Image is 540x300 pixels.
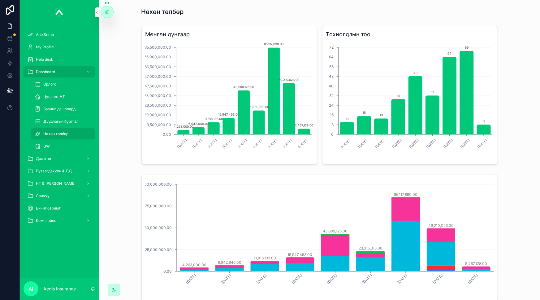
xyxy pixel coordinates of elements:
text: 6,942,646.00 [188,122,209,126]
h3: Мөнгөн дүнгээр [145,30,313,39]
h3: Тохиолдлын тоо [326,30,494,39]
text: [DATE] [426,138,437,149]
text: 29 [396,94,400,98]
a: Help desk [24,54,95,65]
tspan: 8 [331,122,334,127]
tspan: [DATE] [361,273,373,285]
a: Цуцлалт НТ [31,91,95,102]
span: Бүтээгдэхүүн & ДД [36,169,72,174]
text: [DATE] [374,138,385,149]
tspan: 85,117,890.00 [394,192,417,197]
p: Aegis Insurance [43,286,76,292]
tspan: [DATE] [396,273,408,285]
div: chart [145,41,313,160]
span: Dashboard [36,69,55,74]
tspan: 47,500,000.00 [145,84,171,88]
tspan: 38,000,000.00 [144,93,171,98]
span: Даатгал [36,156,51,161]
span: Орлого [43,82,56,87]
text: [DATE] [222,138,233,149]
text: 43,099,125.00 [233,85,254,89]
text: 15,947,453.00 [218,113,239,116]
text: 48 [413,71,417,75]
tspan: 76,000,000.00 [144,55,171,59]
text: [DATE] [460,138,471,149]
span: AI [29,285,33,293]
text: 85,117,890.00 [264,42,283,46]
tspan: 0.00 [163,132,171,137]
img: App logo [55,7,64,17]
text: 23,315,315.00 [248,105,269,109]
text: [DATE] [176,138,188,149]
a: Бүтээгдэхүүн & ДД [24,165,95,177]
text: 64 [447,51,451,55]
tspan: 48 [329,74,334,79]
tspan: 9,500,000.00 [147,122,171,127]
a: Орлого [31,79,95,90]
span: Зөрчил дашбоард [43,107,76,112]
text: [DATE] [408,138,419,149]
div: scrollable content [20,25,99,234]
text: 13 [379,113,382,117]
a: UW [31,141,95,152]
span: Дуудлагын бүртгэл [43,119,79,124]
span: НТ & [PERSON_NAME] [36,181,76,186]
text: 32 [430,90,434,94]
text: [DATE] [267,138,278,149]
tspan: [DATE] [185,273,197,285]
span: App Setup [36,32,54,37]
tspan: 25,000,000.00 [145,247,172,252]
text: 5,467,128.00 [295,123,313,127]
a: Даатгал [24,153,95,164]
text: [DATE] [282,138,293,149]
tspan: 49,210,023.00 [428,223,454,228]
text: [DATE] [237,138,248,149]
text: 50,210,023.00 [279,78,299,82]
h1: Нөхөн төлбөр [141,7,184,16]
text: [DATE] [340,138,351,149]
span: Бичиг баримт [36,206,61,211]
text: [DATE] [252,138,263,149]
a: Дуудлагын бүртгэл [31,116,95,127]
a: Санхүү [24,190,95,201]
tspan: 6,942,646.00 [218,260,241,265]
tspan: 0.00 [163,269,172,274]
tspan: [DATE] [220,273,232,285]
tspan: 57,000,000.00 [145,74,171,79]
span: Цуцлалт НТ [43,94,65,99]
text: [DATE] [297,138,308,149]
tspan: [DATE] [255,273,267,285]
tspan: [DATE] [432,273,443,285]
tspan: 43,099,125.00 [323,229,348,233]
a: Комплайнс [24,215,95,226]
a: НТ & [PERSON_NAME] [24,178,95,189]
tspan: [DATE] [326,273,338,285]
span: Help desk [36,57,53,62]
a: Зөрчил дашбоард [31,104,95,115]
tspan: 56 [329,64,334,69]
a: App Setup [24,29,95,40]
text: 10 [345,117,348,121]
tspan: 100,000,000.00 [143,182,172,187]
tspan: 50,000,000.00 [145,226,172,230]
tspan: 19,000,000.00 [145,113,171,117]
a: Бичиг баримт [24,203,95,214]
text: 4,263,000.00 [173,125,193,128]
span: My Profile [36,45,54,50]
a: Dashboard [24,66,95,77]
text: [DATE] [443,138,454,149]
a: My Profile [24,42,95,53]
tspan: 11,816,132.00 [253,256,276,261]
tspan: 23,315,315.00 [358,246,382,250]
tspan: [DATE] [467,273,479,285]
text: [DATE] [357,138,368,149]
tspan: 4,263,000.00 [182,262,206,267]
span: Комплайнс [36,218,56,223]
tspan: 40 [329,84,334,88]
tspan: 75,000,000.00 [145,204,172,208]
span: Санхүү [36,193,50,198]
tspan: 66,500,000.00 [145,64,171,69]
text: 11,816,132.00 [204,117,223,121]
text: [DATE] [192,138,203,149]
tspan: 72 [329,45,334,50]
